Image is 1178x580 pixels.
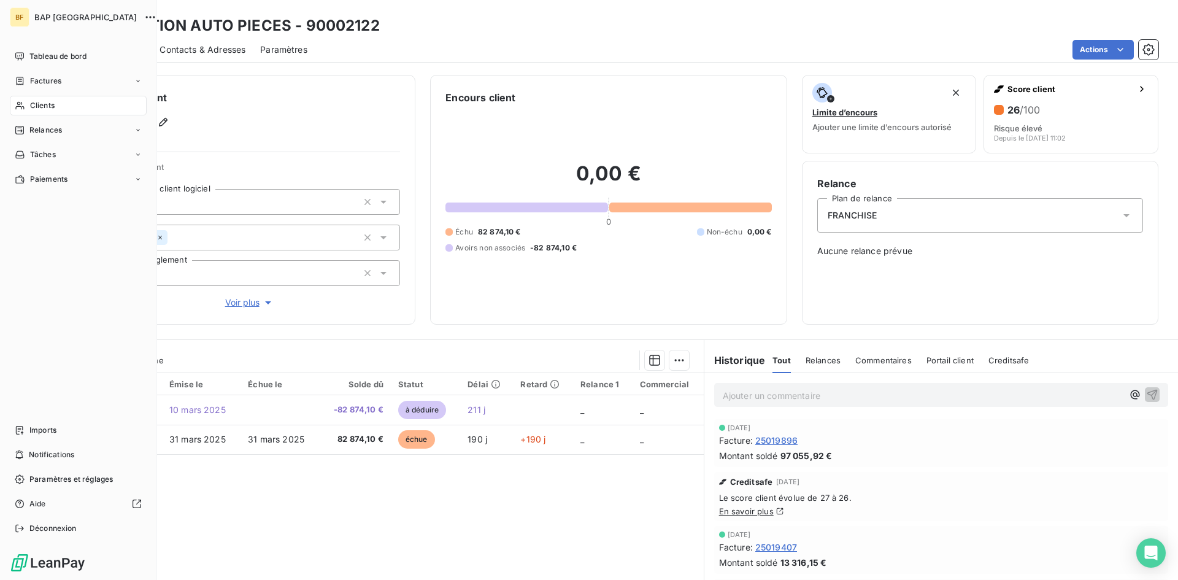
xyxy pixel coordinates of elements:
span: 82 874,10 € [478,226,521,238]
span: [DATE] [728,531,751,538]
span: BAP [GEOGRAPHIC_DATA] [34,12,137,22]
div: Relance 1 [580,379,625,389]
span: Déconnexion [29,523,77,534]
span: 10 mars 2025 [169,404,226,415]
span: 31 mars 2025 [169,434,226,444]
span: Avoirs non associés [455,242,525,253]
span: 82 874,10 € [327,433,383,446]
div: Solde dû [327,379,383,389]
span: 0,00 € [747,226,772,238]
span: 31 mars 2025 [248,434,304,444]
span: Portail client [926,355,974,365]
span: Relances [806,355,841,365]
div: BF [10,7,29,27]
span: +190 j [520,434,545,444]
span: Ajouter une limite d’encours autorisé [812,122,952,132]
span: Creditsafe [988,355,1030,365]
span: _ [580,404,584,415]
span: FRANCHISE [828,209,877,222]
span: Propriétés Client [99,162,400,179]
h6: Historique [704,353,766,368]
h6: 26 [1007,104,1040,116]
h2: 0,00 € [445,161,771,198]
span: Montant soldé [719,449,778,462]
span: Depuis le [DATE] 11:02 [994,134,1066,142]
span: Paramètres et réglages [29,474,113,485]
button: Score client26/100Risque élevéDepuis le [DATE] 11:02 [984,75,1158,153]
button: Voir plus [99,296,400,309]
h6: Relance [817,176,1143,191]
a: En savoir plus [719,506,774,516]
span: _ [580,434,584,444]
input: Ajouter une valeur [167,232,177,243]
button: Limite d’encoursAjouter une limite d’encours autorisé [802,75,977,153]
h3: SOLUTION AUTO PIECES - 90002122 [108,15,380,37]
span: -82 874,10 € [530,242,577,253]
span: 190 j [468,434,487,444]
span: Aide [29,498,46,509]
button: Actions [1072,40,1134,60]
span: 97 055,92 € [780,449,833,462]
span: à déduire [398,401,446,419]
h6: Informations client [74,90,400,105]
div: Délai [468,379,506,389]
span: [DATE] [728,424,751,431]
span: Paiements [30,174,67,185]
span: 25019407 [755,541,797,554]
span: Clients [30,100,55,111]
span: Échu [455,226,473,238]
span: 211 j [468,404,485,415]
span: Facture : [719,541,753,554]
span: échue [398,430,435,449]
span: /100 [1020,104,1040,116]
span: Montant soldé [719,556,778,569]
span: Contacts & Adresses [160,44,245,56]
div: Open Intercom Messenger [1136,538,1166,568]
span: Commentaires [855,355,912,365]
span: Notifications [29,449,74,460]
span: [DATE] [776,478,799,485]
a: Aide [10,494,147,514]
img: Logo LeanPay [10,553,86,573]
span: _ [640,404,644,415]
span: 25019896 [755,434,798,447]
span: -82 874,10 € [327,404,383,416]
span: Le score client évolue de 27 à 26. [719,493,1163,503]
span: _ [640,434,644,444]
span: Factures [30,75,61,87]
span: Risque élevé [994,123,1042,133]
span: Tableau de bord [29,51,87,62]
span: Imports [29,425,56,436]
div: Émise le [169,379,233,389]
span: Voir plus [225,296,274,309]
div: Retard [520,379,565,389]
span: Aucune relance prévue [817,245,1143,257]
span: Non-échu [707,226,742,238]
span: Score client [1007,84,1132,94]
span: Tout [772,355,791,365]
div: Statut [398,379,453,389]
span: Relances [29,125,62,136]
span: 13 316,15 € [780,556,827,569]
div: Échue le [248,379,312,389]
span: Limite d’encours [812,107,877,117]
span: 0 [606,217,611,226]
div: Commercial [640,379,696,389]
span: Facture : [719,434,753,447]
span: Creditsafe [730,477,773,487]
h6: Encours client [445,90,515,105]
span: Tâches [30,149,56,160]
span: Paramètres [260,44,307,56]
